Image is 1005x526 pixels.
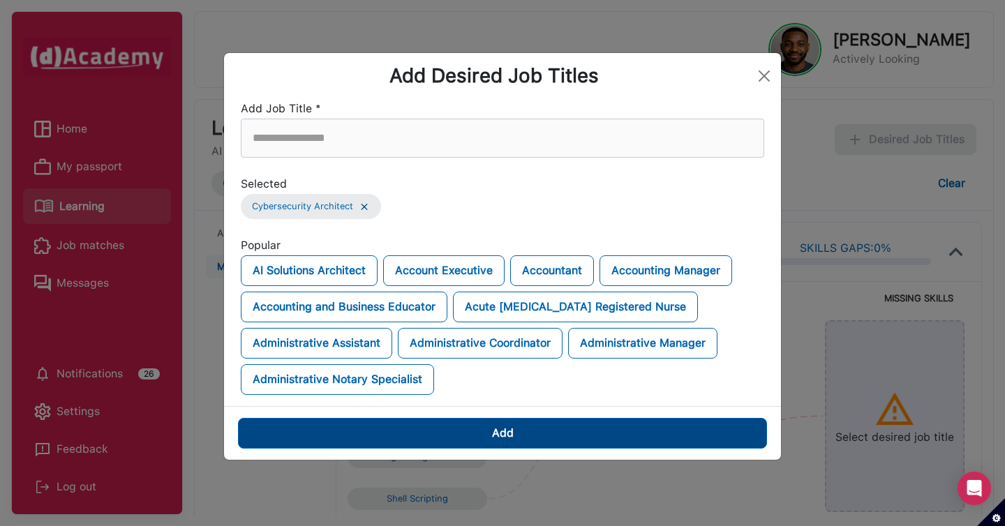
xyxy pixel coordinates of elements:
[235,64,753,88] div: Add Desired Job Titles
[453,292,698,322] button: Acute [MEDICAL_DATA] Registered Nurse
[568,328,717,359] button: Administrative Manager
[383,255,505,286] button: Account Executive
[398,328,563,359] button: Administrative Coordinator
[241,328,392,359] button: Administrative Assistant
[241,236,281,255] label: Popular
[510,255,594,286] button: Accountant
[241,99,321,119] label: Add Job Title *
[492,423,514,443] div: Add
[753,65,775,87] button: Close
[241,255,378,286] button: AI Solutions Architect
[241,292,447,322] button: Accounting and Business Educator
[977,498,1005,526] button: Set cookie preferences
[241,174,287,194] label: Selected
[241,194,381,219] button: Cybersecurity Architect...
[359,201,370,213] img: ...
[600,255,732,286] button: Accounting Manager
[958,472,991,505] div: Open Intercom Messenger
[238,418,767,449] button: Add
[241,364,434,395] button: Administrative Notary Specialist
